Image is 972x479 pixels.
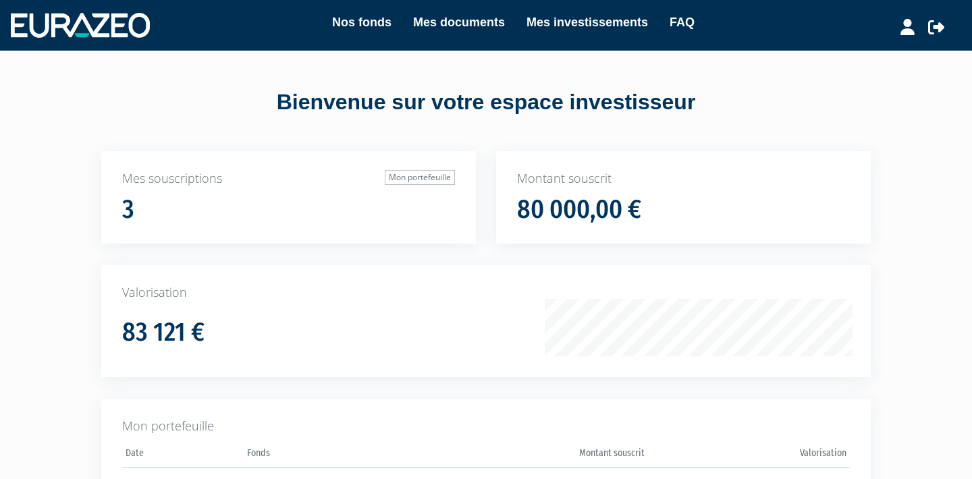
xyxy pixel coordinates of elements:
[332,13,391,32] a: Nos fonds
[517,170,850,188] p: Montant souscrit
[413,13,505,32] a: Mes documents
[385,170,455,185] a: Mon portefeuille
[648,443,850,468] th: Valorisation
[122,196,134,224] h1: 3
[11,13,150,37] img: 1732889491-logotype_eurazeo_blanc_rvb.png
[122,318,205,347] h1: 83 121 €
[446,443,647,468] th: Montant souscrit
[122,443,244,468] th: Date
[517,196,641,224] h1: 80 000,00 €
[122,418,850,435] p: Mon portefeuille
[122,284,850,302] p: Valorisation
[122,170,455,188] p: Mes souscriptions
[526,13,648,32] a: Mes investissements
[244,443,446,468] th: Fonds
[71,87,901,118] div: Bienvenue sur votre espace investisseur
[670,13,695,32] a: FAQ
